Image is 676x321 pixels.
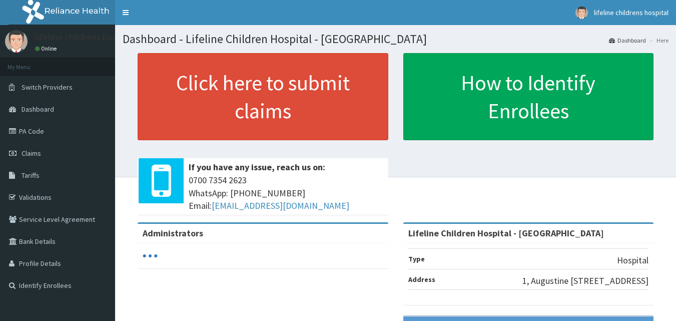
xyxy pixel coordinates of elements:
[5,30,28,53] img: User Image
[522,274,648,287] p: 1, Augustine [STREET_ADDRESS]
[594,8,668,17] span: lifeline childrens hospital
[143,248,158,263] svg: audio-loading
[123,33,668,46] h1: Dashboard - Lifeline Children Hospital - [GEOGRAPHIC_DATA]
[609,36,646,45] a: Dashboard
[143,227,203,239] b: Administrators
[138,53,388,140] a: Click here to submit claims
[35,45,59,52] a: Online
[212,200,349,211] a: [EMAIL_ADDRESS][DOMAIN_NAME]
[617,254,648,267] p: Hospital
[189,161,325,173] b: If you have any issue, reach us on:
[647,36,668,45] li: Here
[22,171,40,180] span: Tariffs
[408,254,425,263] b: Type
[408,275,435,284] b: Address
[403,53,654,140] a: How to Identify Enrollees
[35,33,135,42] p: lifeline childrens hospital
[22,105,54,114] span: Dashboard
[22,83,73,92] span: Switch Providers
[22,149,41,158] span: Claims
[189,174,383,212] span: 0700 7354 2623 WhatsApp: [PHONE_NUMBER] Email:
[408,227,604,239] strong: Lifeline Children Hospital - [GEOGRAPHIC_DATA]
[575,7,588,19] img: User Image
